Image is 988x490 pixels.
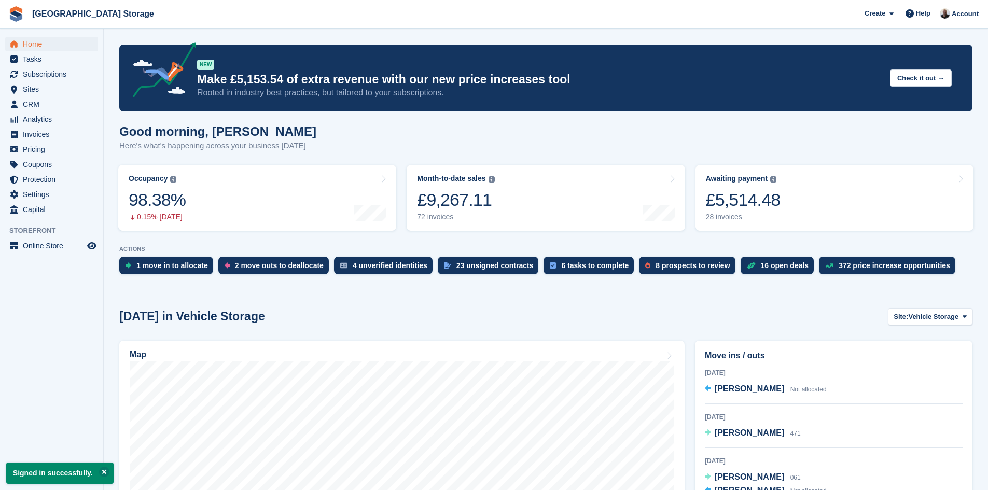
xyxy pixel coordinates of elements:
span: [PERSON_NAME] [715,472,784,481]
a: menu [5,112,98,127]
p: Here's what's happening across your business [DATE] [119,140,316,152]
a: Awaiting payment £5,514.48 28 invoices [695,165,973,231]
img: contract_signature_icon-13c848040528278c33f63329250d36e43548de30e8caae1d1a13099fd9432cc5.svg [444,262,451,269]
a: [GEOGRAPHIC_DATA] Storage [28,5,158,22]
a: 23 unsigned contracts [438,257,544,279]
span: Capital [23,202,85,217]
img: move_ins_to_allocate_icon-fdf77a2bb77ea45bf5b3d319d69a93e2d87916cf1d5bf7949dd705db3b84f3ca.svg [126,262,131,269]
span: Settings [23,187,85,202]
span: Site: [894,312,908,322]
div: 4 unverified identities [353,261,427,270]
p: Signed in successfully. [6,463,114,484]
div: Month-to-date sales [417,174,485,183]
span: Help [916,8,930,19]
a: [PERSON_NAME] 471 [705,427,801,440]
div: 28 invoices [706,213,781,221]
div: NEW [197,60,214,70]
a: menu [5,202,98,217]
a: Month-to-date sales £9,267.11 72 invoices [407,165,685,231]
a: 6 tasks to complete [544,257,639,279]
a: menu [5,82,98,96]
h2: Move ins / outs [705,349,963,362]
div: 372 price increase opportunities [839,261,950,270]
div: 16 open deals [761,261,809,270]
p: ACTIONS [119,246,972,253]
button: Site: Vehicle Storage [888,308,972,325]
a: 4 unverified identities [334,257,438,279]
a: menu [5,37,98,51]
button: Check it out → [890,69,952,87]
a: menu [5,142,98,157]
a: Occupancy 98.38% 0.15% [DATE] [118,165,396,231]
span: [PERSON_NAME] [715,428,784,437]
span: 471 [790,430,801,437]
a: menu [5,239,98,253]
p: Make £5,153.54 of extra revenue with our new price increases tool [197,72,882,87]
span: Create [865,8,885,19]
img: move_outs_to_deallocate_icon-f764333ba52eb49d3ac5e1228854f67142a1ed5810a6f6cc68b1a99e826820c5.svg [225,262,230,269]
a: 1 move in to allocate [119,257,218,279]
img: icon-info-grey-7440780725fd019a000dd9b08b2336e03edf1995a4989e88bcd33f0948082b44.svg [489,176,495,183]
span: Vehicle Storage [908,312,958,322]
h1: Good morning, [PERSON_NAME] [119,124,316,138]
span: Protection [23,172,85,187]
a: menu [5,172,98,187]
a: [PERSON_NAME] 061 [705,471,801,484]
img: price-adjustments-announcement-icon-8257ccfd72463d97f412b2fc003d46551f7dbcb40ab6d574587a9cd5c0d94... [124,42,197,101]
a: menu [5,67,98,81]
span: Storefront [9,226,103,236]
div: Occupancy [129,174,168,183]
span: Coupons [23,157,85,172]
span: Invoices [23,127,85,142]
div: 98.38% [129,189,186,211]
span: CRM [23,97,85,111]
a: 8 prospects to review [639,257,740,279]
div: 0.15% [DATE] [129,213,186,221]
a: menu [5,187,98,202]
img: prospect-51fa495bee0391a8d652442698ab0144808aea92771e9ea1ae160a38d050c398.svg [645,262,650,269]
div: £9,267.11 [417,189,494,211]
span: Home [23,37,85,51]
div: [DATE] [705,456,963,466]
span: Tasks [23,52,85,66]
div: [DATE] [705,412,963,422]
span: Subscriptions [23,67,85,81]
a: menu [5,52,98,66]
a: 2 move outs to deallocate [218,257,334,279]
h2: Map [130,350,146,359]
span: Not allocated [790,386,827,393]
div: 6 tasks to complete [561,261,629,270]
div: 23 unsigned contracts [456,261,534,270]
span: Online Store [23,239,85,253]
img: icon-info-grey-7440780725fd019a000dd9b08b2336e03edf1995a4989e88bcd33f0948082b44.svg [770,176,776,183]
img: task-75834270c22a3079a89374b754ae025e5fb1db73e45f91037f5363f120a921f8.svg [550,262,556,269]
a: 16 open deals [741,257,819,279]
span: 061 [790,474,801,481]
div: 8 prospects to review [656,261,730,270]
span: Sites [23,82,85,96]
div: Awaiting payment [706,174,768,183]
span: Pricing [23,142,85,157]
span: Account [952,9,979,19]
a: menu [5,97,98,111]
span: Analytics [23,112,85,127]
img: icon-info-grey-7440780725fd019a000dd9b08b2336e03edf1995a4989e88bcd33f0948082b44.svg [170,176,176,183]
div: [DATE] [705,368,963,377]
a: menu [5,157,98,172]
div: £5,514.48 [706,189,781,211]
img: stora-icon-8386f47178a22dfd0bd8f6a31ec36ba5ce8667c1dd55bd0f319d3a0aa187defe.svg [8,6,24,22]
div: 72 invoices [417,213,494,221]
a: menu [5,127,98,142]
img: verify_identity-adf6edd0f0f0b5bbfe63781bf79b02c33cf7c696d77639b501bdc392416b5a36.svg [340,262,347,269]
p: Rooted in industry best practices, but tailored to your subscriptions. [197,87,882,99]
img: Keith Strivens [940,8,950,19]
div: 1 move in to allocate [136,261,208,270]
h2: [DATE] in Vehicle Storage [119,310,265,324]
img: deal-1b604bf984904fb50ccaf53a9ad4b4a5d6e5aea283cecdc64d6e3604feb123c2.svg [747,262,756,269]
a: 372 price increase opportunities [819,257,961,279]
a: Preview store [86,240,98,252]
a: [PERSON_NAME] Not allocated [705,383,827,396]
div: 2 move outs to deallocate [235,261,324,270]
img: price_increase_opportunities-93ffe204e8149a01c8c9dc8f82e8f89637d9d84a8eef4429ea346261dce0b2c0.svg [825,263,833,268]
span: [PERSON_NAME] [715,384,784,393]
